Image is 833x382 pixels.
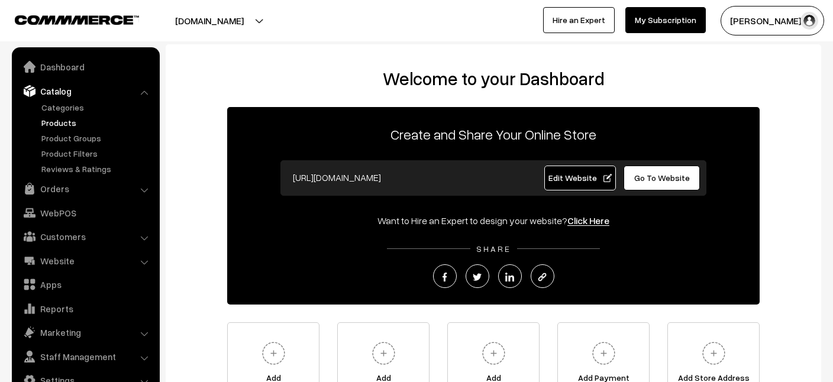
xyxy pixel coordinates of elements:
a: Products [38,116,156,129]
img: plus.svg [367,337,400,370]
button: [DOMAIN_NAME] [134,6,285,35]
a: Hire an Expert [543,7,615,33]
img: user [800,12,818,30]
img: plus.svg [477,337,510,370]
button: [PERSON_NAME] S… [721,6,824,35]
a: Staff Management [15,346,156,367]
a: Orders [15,178,156,199]
a: Product Filters [38,147,156,160]
a: Marketing [15,322,156,343]
a: Catalog [15,80,156,102]
a: Categories [38,101,156,114]
span: Go To Website [634,173,690,183]
span: SHARE [470,244,517,254]
a: Go To Website [624,166,700,190]
img: plus.svg [587,337,620,370]
img: plus.svg [257,337,290,370]
img: COMMMERCE [15,15,139,24]
span: Edit Website [548,173,612,183]
a: Reviews & Ratings [38,163,156,175]
a: WebPOS [15,202,156,224]
a: Edit Website [544,166,616,190]
p: Create and Share Your Online Store [227,124,760,145]
h2: Welcome to your Dashboard [177,68,809,89]
div: Want to Hire an Expert to design your website? [227,213,760,228]
a: My Subscription [625,7,706,33]
a: Product Groups [38,132,156,144]
a: Reports [15,298,156,319]
a: Apps [15,274,156,295]
a: Click Here [567,215,609,226]
a: COMMMERCE [15,12,118,26]
img: plus.svg [698,337,730,370]
a: Website [15,250,156,271]
a: Customers [15,226,156,247]
a: Dashboard [15,56,156,77]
